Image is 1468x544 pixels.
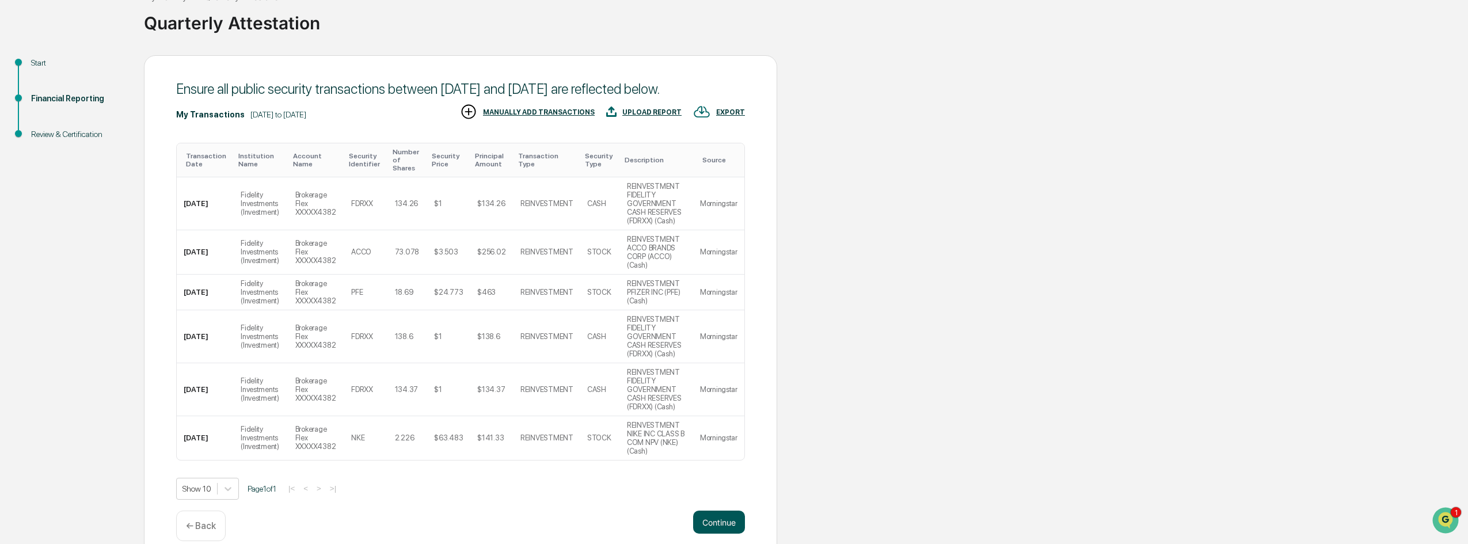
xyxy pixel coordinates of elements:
[241,279,282,305] div: Fidelity Investments (Investment)
[186,520,216,531] p: ← Back
[477,385,505,394] div: $134.37
[96,157,100,166] span: •
[83,237,93,246] div: 🗄️
[587,288,611,296] div: STOCK
[520,332,573,341] div: REINVESTMENT
[144,3,1462,33] div: Quarterly Attestation
[693,275,744,310] td: Morningstar
[520,433,573,442] div: REINVESTMENT
[23,235,74,247] span: Preclearance
[81,285,139,294] a: Powered byPylon
[349,152,383,168] div: Toggle SortBy
[483,108,595,116] div: MANUALLY ADD TRANSACTIONS
[177,363,234,416] td: [DATE]
[702,156,740,164] div: Toggle SortBy
[625,156,689,164] div: Toggle SortBy
[477,199,505,208] div: $134.26
[23,157,32,166] img: 1746055101610-c473b297-6a78-478c-a979-82029cc54cd1
[477,248,505,256] div: $256.02
[434,288,463,296] div: $24.773
[587,385,606,394] div: CASH
[520,248,573,256] div: REINVESTMENT
[288,230,344,275] td: Brokerage Flex XXXXX4382
[31,93,125,105] div: Financial Reporting
[288,177,344,230] td: Brokerage Flex XXXXX4382
[176,110,245,119] div: My Transactions
[395,433,414,442] div: 2.226
[102,188,125,197] span: [DATE]
[587,433,611,442] div: STOCK
[627,235,686,269] div: REINVESTMENT ACCO BRANDS CORP (ACCO) (Cash)
[585,152,615,168] div: Toggle SortBy
[518,152,576,168] div: Toggle SortBy
[24,88,45,109] img: 6558925923028_b42adfe598fdc8269267_72.jpg
[693,363,744,416] td: Morningstar
[7,231,79,252] a: 🖐️Preclearance
[12,128,77,137] div: Past conversations
[627,182,686,225] div: REINVESTMENT FIDELITY GOVERNMENT CASH RESERVES (FDRXX) (Cash)
[627,315,686,358] div: REINVESTMENT FIDELITY GOVERNMENT CASH RESERVES (FDRXX) (Cash)
[313,484,325,493] button: >
[196,92,210,105] button: Start new chat
[79,231,147,252] a: 🗄️Attestations
[395,248,419,256] div: 73.078
[716,108,745,116] div: EXPORT
[12,177,30,195] img: Ed Schembor
[96,188,100,197] span: •
[627,368,686,411] div: REINVESTMENT FIDELITY GOVERNMENT CASH RESERVES (FDRXX) (Cash)
[587,199,606,208] div: CASH
[177,230,234,275] td: [DATE]
[693,416,744,460] td: Morningstar
[1431,506,1462,537] iframe: Open customer support
[693,511,745,534] button: Continue
[351,385,373,394] div: FDRXX
[395,332,413,341] div: 138.6
[241,239,282,265] div: Fidelity Investments (Investment)
[520,199,573,208] div: REINVESTMENT
[7,253,77,273] a: 🔎Data Lookup
[622,108,682,116] div: UPLOAD REPORT
[432,152,466,168] div: Toggle SortBy
[351,199,373,208] div: FDRXX
[434,433,463,442] div: $63.483
[693,310,744,363] td: Morningstar
[434,385,442,394] div: $1
[248,484,276,493] span: Page 1 of 1
[475,152,509,168] div: Toggle SortBy
[627,421,686,455] div: REINVESTMENT NIKE INC CLASS B COM NPV (NKE) (Cash)
[434,332,442,341] div: $1
[693,177,744,230] td: Morningstar
[587,332,606,341] div: CASH
[395,288,414,296] div: 18.69
[177,310,234,363] td: [DATE]
[115,286,139,294] span: Pylon
[351,288,363,296] div: PFE
[293,152,340,168] div: Toggle SortBy
[395,199,418,208] div: 134.26
[36,157,93,166] span: [PERSON_NAME]
[23,188,32,197] img: 1746055101610-c473b297-6a78-478c-a979-82029cc54cd1
[288,416,344,460] td: Brokerage Flex XXXXX4382
[178,125,210,139] button: See all
[177,416,234,460] td: [DATE]
[36,188,93,197] span: [PERSON_NAME]
[238,152,284,168] div: Toggle SortBy
[176,81,745,97] div: Ensure all public security transactions between [DATE] and [DATE] are reflected below.
[477,288,496,296] div: $463
[693,230,744,275] td: Morningstar
[12,237,21,246] div: 🖐️
[300,484,311,493] button: <
[351,248,371,256] div: ACCO
[326,484,340,493] button: >|
[477,433,504,442] div: $141.33
[477,332,500,341] div: $138.6
[31,57,125,69] div: Start
[12,88,32,109] img: 1746055101610-c473b297-6a78-478c-a979-82029cc54cd1
[693,103,710,120] img: EXPORT
[12,24,210,43] p: How can we help?
[186,152,229,168] div: Toggle SortBy
[520,385,573,394] div: REINVESTMENT
[52,100,158,109] div: We're available if you need us!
